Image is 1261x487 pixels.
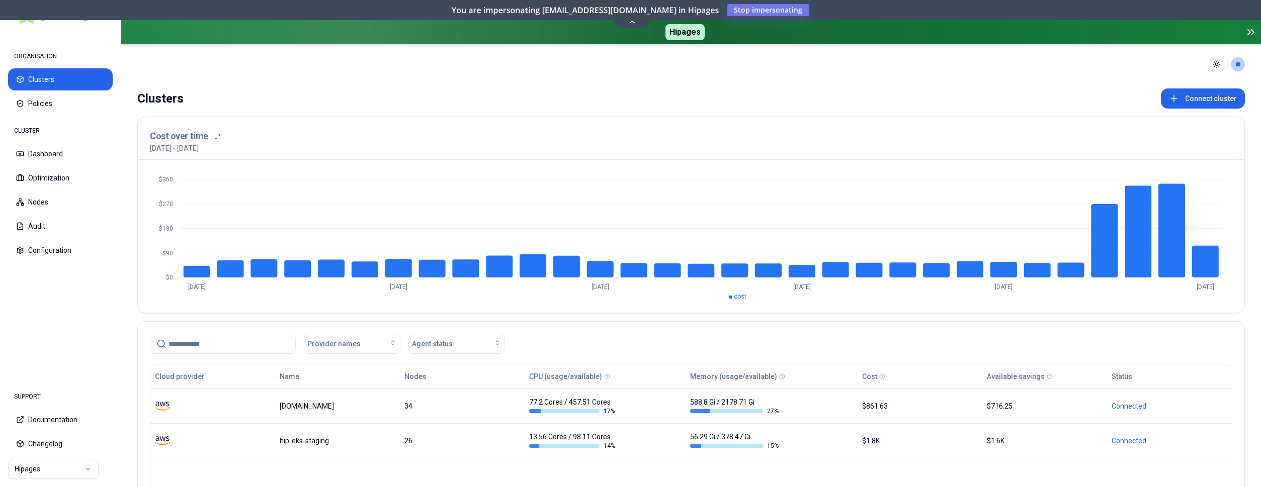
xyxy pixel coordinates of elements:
span: Agent status [412,339,453,349]
div: $716.25 [987,401,1103,411]
div: 15 % [690,442,779,450]
div: Connected [1112,436,1227,446]
button: Policies [8,92,113,115]
button: Dashboard [8,143,113,165]
tspan: [DATE] [390,283,407,290]
span: Provider names [307,339,361,349]
div: Status [1112,371,1132,381]
div: 77.2 Cores / 457.51 Cores [529,397,618,415]
tspan: [DATE] [188,283,206,290]
button: Changelog [8,433,113,455]
button: Provider names [304,334,400,354]
button: Clusters [8,68,113,90]
img: aws [155,399,170,414]
button: Optimization [8,167,113,189]
tspan: $270 [159,201,173,208]
tspan: [DATE] [1197,283,1214,290]
button: Cloud provider [155,366,205,386]
button: Name [280,366,299,386]
button: Connect cluster [1161,88,1245,109]
img: aws [155,433,170,448]
button: Audit [8,215,113,237]
tspan: [DATE] [592,283,609,290]
tspan: [DATE] [995,283,1013,290]
div: 14 % [529,442,618,450]
div: 27 % [690,407,779,415]
button: Nodes [8,191,113,213]
div: 26 [404,436,520,446]
div: $1.6K [987,436,1103,446]
div: 34 [404,401,520,411]
tspan: $0 [166,274,173,281]
tspan: [DATE] [793,283,811,290]
tspan: $90 [162,250,173,257]
p: [DATE] - [DATE] [150,143,199,153]
h3: Cost over time [150,129,208,143]
span: Hipages [665,24,705,40]
div: Clusters [137,88,184,109]
div: hip-eks-staging [280,436,395,446]
tspan: $180 [159,225,173,232]
div: 17 % [529,407,618,415]
div: $861.63 [862,401,978,411]
div: Connected [1112,401,1227,411]
button: Documentation [8,409,113,431]
button: Configuration [8,239,113,261]
div: SUPPORT [8,386,113,407]
div: $1.8K [862,436,978,446]
button: CPU (usage/available) [529,366,602,386]
button: Nodes [404,366,427,386]
button: Agent status [408,334,505,354]
span: cost [734,293,746,300]
div: CLUSTER [8,121,113,141]
tspan: $360 [159,176,173,183]
div: luke.kubernetes.hipagesgroup.com.au [280,401,395,411]
button: Available savings [987,366,1045,386]
div: 13.56 Cores / 98.11 Cores [529,432,618,450]
div: ORGANISATION [8,46,113,66]
div: 588.8 Gi / 2178.71 Gi [690,397,779,415]
button: Cost [862,366,877,386]
button: Memory (usage/available) [690,366,777,386]
div: 56.29 Gi / 378.47 Gi [690,432,779,450]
